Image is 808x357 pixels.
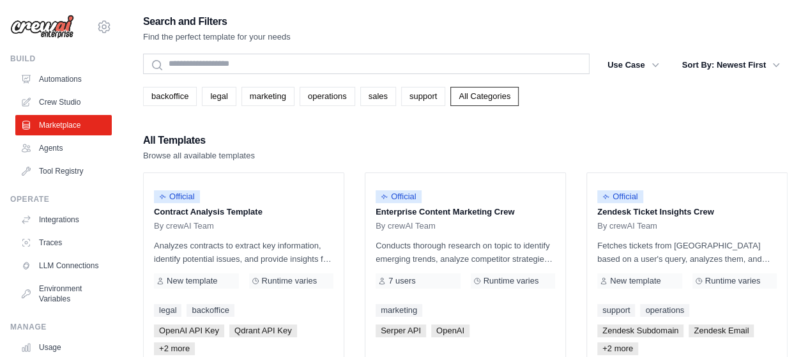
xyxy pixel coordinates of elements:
[15,209,112,230] a: Integrations
[10,194,112,204] div: Operate
[167,276,217,286] span: New template
[154,190,200,203] span: Official
[376,206,555,218] p: Enterprise Content Marketing Crew
[431,324,469,337] span: OpenAI
[597,190,643,203] span: Official
[10,54,112,64] div: Build
[241,87,294,106] a: marketing
[15,115,112,135] a: Marketplace
[15,161,112,181] a: Tool Registry
[262,276,317,286] span: Runtime varies
[15,278,112,309] a: Environment Variables
[360,87,396,106] a: sales
[154,324,224,337] span: OpenAI API Key
[600,54,667,77] button: Use Case
[143,132,255,149] h2: All Templates
[450,87,519,106] a: All Categories
[15,232,112,253] a: Traces
[610,276,660,286] span: New template
[154,342,195,355] span: +2 more
[376,324,426,337] span: Serper API
[376,304,422,317] a: marketing
[597,221,657,231] span: By crewAI Team
[597,239,777,266] p: Fetches tickets from [GEOGRAPHIC_DATA] based on a user's query, analyzes them, and generates a su...
[597,324,683,337] span: Zendesk Subdomain
[143,87,197,106] a: backoffice
[705,276,761,286] span: Runtime varies
[689,324,754,337] span: Zendesk Email
[597,206,777,218] p: Zendesk Ticket Insights Crew
[15,69,112,89] a: Automations
[15,138,112,158] a: Agents
[143,149,255,162] p: Browse all available templates
[597,304,635,317] a: support
[484,276,539,286] span: Runtime varies
[640,304,689,317] a: operations
[143,31,291,43] p: Find the perfect template for your needs
[154,221,214,231] span: By crewAI Team
[10,322,112,332] div: Manage
[229,324,297,337] span: Qdrant API Key
[376,190,422,203] span: Official
[401,87,445,106] a: support
[388,276,416,286] span: 7 users
[10,15,74,39] img: Logo
[376,221,436,231] span: By crewAI Team
[154,206,333,218] p: Contract Analysis Template
[15,255,112,276] a: LLM Connections
[15,92,112,112] a: Crew Studio
[154,239,333,266] p: Analyzes contracts to extract key information, identify potential issues, and provide insights fo...
[143,13,291,31] h2: Search and Filters
[187,304,234,317] a: backoffice
[202,87,236,106] a: legal
[597,342,638,355] span: +2 more
[154,304,181,317] a: legal
[675,54,788,77] button: Sort By: Newest First
[376,239,555,266] p: Conducts thorough research on topic to identify emerging trends, analyze competitor strategies, a...
[300,87,355,106] a: operations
